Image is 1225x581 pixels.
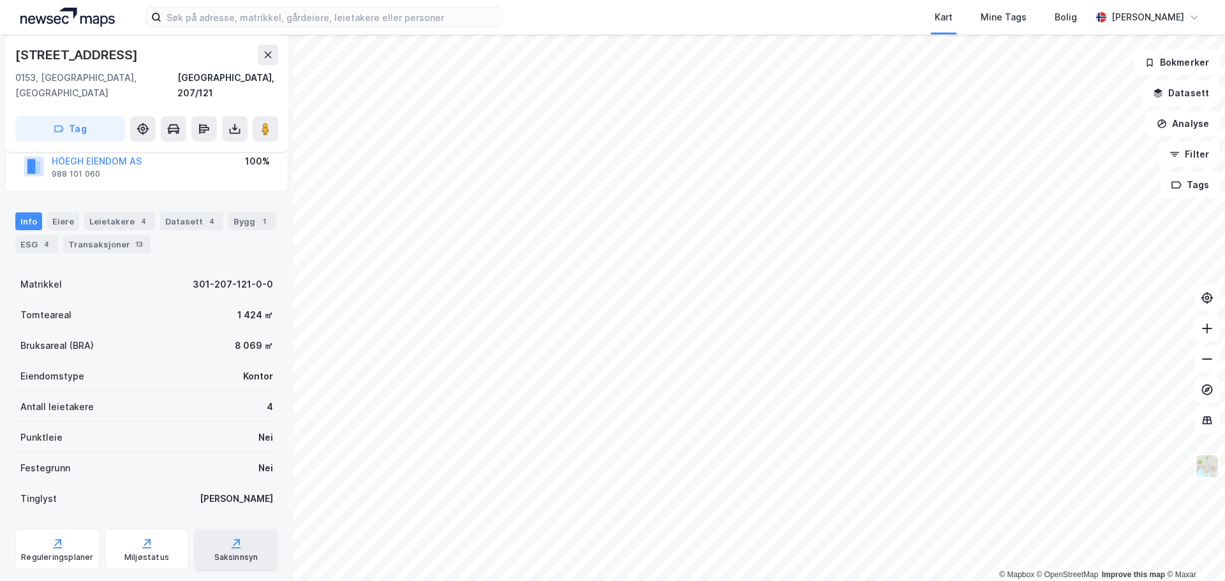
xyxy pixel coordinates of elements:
div: Festegrunn [20,460,70,476]
button: Bokmerker [1134,50,1220,75]
div: Antall leietakere [20,399,94,415]
div: 301-207-121-0-0 [193,277,273,292]
div: Eiere [47,212,79,230]
div: 4 [137,215,150,228]
button: Filter [1159,142,1220,167]
div: Eiendomstype [20,369,84,384]
div: ESG [15,235,58,253]
div: Bolig [1055,10,1077,25]
iframe: Chat Widget [1161,520,1225,581]
div: [PERSON_NAME] [1111,10,1184,25]
div: [GEOGRAPHIC_DATA], 207/121 [177,70,278,101]
div: [PERSON_NAME] [200,491,273,506]
div: Tomteareal [20,307,71,323]
div: Nei [258,430,273,445]
div: 13 [133,238,145,251]
div: Leietakere [84,212,155,230]
div: Kontrollprogram for chat [1161,520,1225,581]
div: Bruksareal (BRA) [20,338,94,353]
div: Datasett [160,212,223,230]
img: Z [1195,454,1219,478]
a: OpenStreetMap [1037,570,1099,579]
a: Improve this map [1102,570,1165,579]
div: 988 101 060 [52,169,100,179]
div: Saksinnsyn [214,552,258,563]
div: 4 [267,399,273,415]
div: Bygg [228,212,276,230]
button: Analyse [1146,111,1220,136]
div: 0153, [GEOGRAPHIC_DATA], [GEOGRAPHIC_DATA] [15,70,177,101]
div: Punktleie [20,430,63,445]
div: Kontor [243,369,273,384]
div: Miljøstatus [124,552,169,563]
div: 1 424 ㎡ [237,307,273,323]
button: Datasett [1142,80,1220,106]
div: Transaksjoner [63,235,151,253]
div: 100% [245,154,270,169]
div: Kart [935,10,953,25]
a: Mapbox [999,570,1034,579]
button: Tag [15,116,125,142]
button: Tags [1161,172,1220,198]
img: logo.a4113a55bc3d86da70a041830d287a7e.svg [20,8,115,27]
div: Reguleringsplaner [21,552,93,563]
div: 4 [40,238,53,251]
div: 8 069 ㎡ [235,338,273,353]
div: 1 [258,215,271,228]
div: Info [15,212,42,230]
div: Nei [258,460,273,476]
input: Søk på adresse, matrikkel, gårdeiere, leietakere eller personer [161,8,502,27]
div: Matrikkel [20,277,62,292]
div: 4 [205,215,218,228]
div: Mine Tags [981,10,1027,25]
div: [STREET_ADDRESS] [15,45,140,65]
div: Tinglyst [20,491,57,506]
